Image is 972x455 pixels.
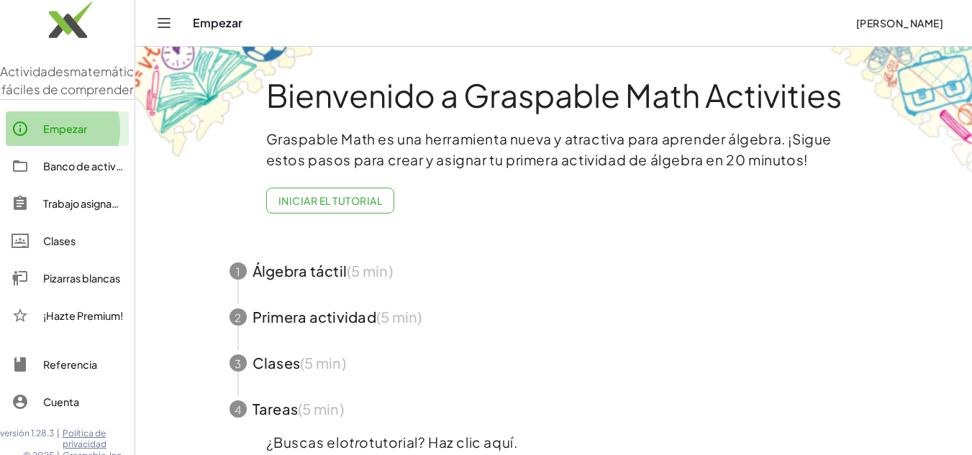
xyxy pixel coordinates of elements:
[212,294,896,340] button: 2Primera actividad(5 min)
[266,433,340,451] font: ¿Buscas el
[6,261,129,295] a: Pizarras blancas
[43,122,87,135] font: Empezar
[57,428,60,438] font: |
[153,12,176,35] button: Cambiar navegación
[266,188,395,213] button: Iniciar el tutorial
[844,10,955,36] button: [PERSON_NAME]
[6,224,129,258] a: Clases
[43,309,123,322] font: ¡Hazte Premium!
[6,111,129,146] a: Empezar
[235,403,241,417] font: 4
[43,272,120,285] font: Pizarras blancas
[43,197,125,210] font: Trabajo asignado
[236,265,240,279] font: 1
[340,433,369,451] font: otro
[235,311,241,325] font: 2
[369,433,517,451] font: tutorial? Haz clic aquí.
[212,386,896,432] button: 4Tareas(5 min)
[43,358,97,371] font: Referencia
[135,45,315,160] img: get-started-bg-ul-Ceg4j33I.png
[856,17,943,29] font: [PERSON_NAME]
[63,428,135,450] a: Política de privacidad
[43,160,150,173] font: Banco de actividades
[6,149,129,183] a: Banco de actividades
[1,63,148,98] font: matemáticas fáciles de comprender
[6,347,129,382] a: Referencia
[43,234,76,247] font: Clases
[6,186,129,221] a: Trabajo asignado
[6,385,129,419] a: Cuenta
[278,194,382,207] font: Iniciar el tutorial
[212,340,896,386] button: 3Clases(5 min)
[212,248,896,294] button: 1Álgebra táctil(5 min)
[266,75,842,115] font: Bienvenido a Graspable Math Activities
[235,357,241,371] font: 3
[63,428,106,450] font: Política de privacidad
[43,395,79,408] font: Cuenta
[266,130,832,168] font: Graspable Math es una herramienta nueva y atractiva para aprender álgebra. ¡Sigue estos pasos par...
